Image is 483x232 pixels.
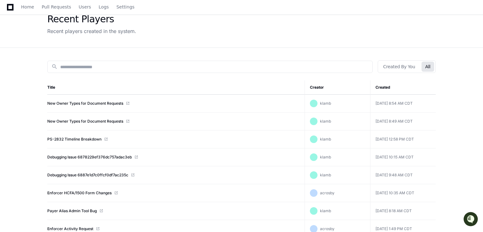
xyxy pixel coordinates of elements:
[463,211,480,228] iframe: Open customer support
[320,101,331,106] span: klamb
[47,101,123,106] a: New Owner Types for Document Requests
[422,62,434,72] button: All
[370,95,436,113] td: [DATE] 8:54 AM CDT
[42,5,71,9] span: Pull Requests
[320,137,331,141] span: klamb
[47,155,132,160] a: Debugging Issue 6878229ef376dc757adac3eb
[370,184,436,202] td: [DATE] 10:35 AM CDT
[79,5,91,9] span: Users
[379,62,419,72] button: Created By You
[320,155,331,159] span: klamb
[47,14,136,25] div: Recent Players
[63,66,76,71] span: Pylon
[370,166,436,184] td: [DATE] 9:48 AM CDT
[107,49,115,56] button: Start new chat
[370,113,436,130] td: [DATE] 8:49 AM CDT
[320,191,335,195] span: acrosby
[320,226,335,231] span: acrosby
[21,47,103,53] div: Start new chat
[51,64,58,70] mat-icon: search
[47,173,128,178] a: Debugging Issue 6887e1d7c0ffcf0df7ac235c
[47,226,93,231] a: Enforcer Activity Request
[44,66,76,71] a: Powered byPylon
[21,5,34,9] span: Home
[47,80,305,95] th: Title
[99,5,109,9] span: Logs
[320,119,331,124] span: klamb
[370,202,436,220] td: [DATE] 8:18 AM CDT
[6,47,18,58] img: 1756235613930-3d25f9e4-fa56-45dd-b3ad-e072dfbd1548
[305,80,370,95] th: Creator
[320,173,331,177] span: klamb
[47,191,112,196] a: Enforcer HCFA/1500 Form Changes
[47,137,102,142] a: PS-2832 Timeline Breakdown
[320,208,331,213] span: klamb
[6,25,115,35] div: Welcome
[370,130,436,148] td: [DATE] 12:58 PM CDT
[47,119,123,124] a: New Owner Types for Document Requests
[370,80,436,95] th: Created
[370,148,436,166] td: [DATE] 10:15 AM CDT
[47,208,97,213] a: Payer Alias Admin Tool Bug
[21,53,80,58] div: We're available if you need us!
[116,5,134,9] span: Settings
[6,6,19,19] img: PlayerZero
[47,27,136,35] div: Recent players created in the system.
